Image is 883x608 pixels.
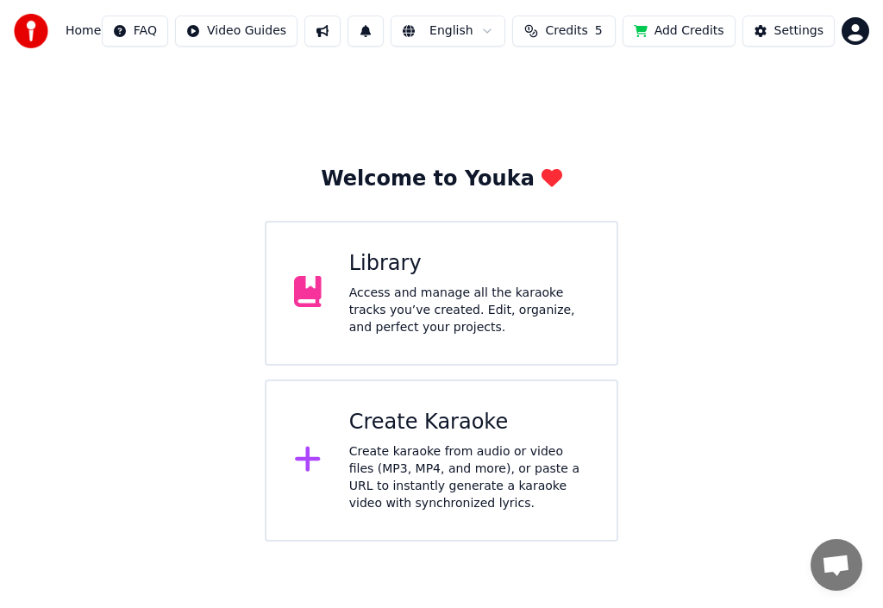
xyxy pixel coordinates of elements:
img: youka [14,14,48,48]
div: Library [349,250,589,278]
div: Access and manage all the karaoke tracks you’ve created. Edit, organize, and perfect your projects. [349,285,589,336]
div: Create karaoke from audio or video files (MP3, MP4, and more), or paste a URL to instantly genera... [349,443,589,512]
button: Settings [742,16,835,47]
span: Credits [545,22,587,40]
a: Open chat [811,539,862,591]
nav: breadcrumb [66,22,101,40]
button: Credits5 [512,16,616,47]
div: Create Karaoke [349,409,589,436]
button: FAQ [102,16,168,47]
span: 5 [595,22,603,40]
button: Add Credits [623,16,736,47]
span: Home [66,22,101,40]
button: Video Guides [175,16,297,47]
div: Settings [774,22,824,40]
div: Welcome to Youka [321,166,562,193]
